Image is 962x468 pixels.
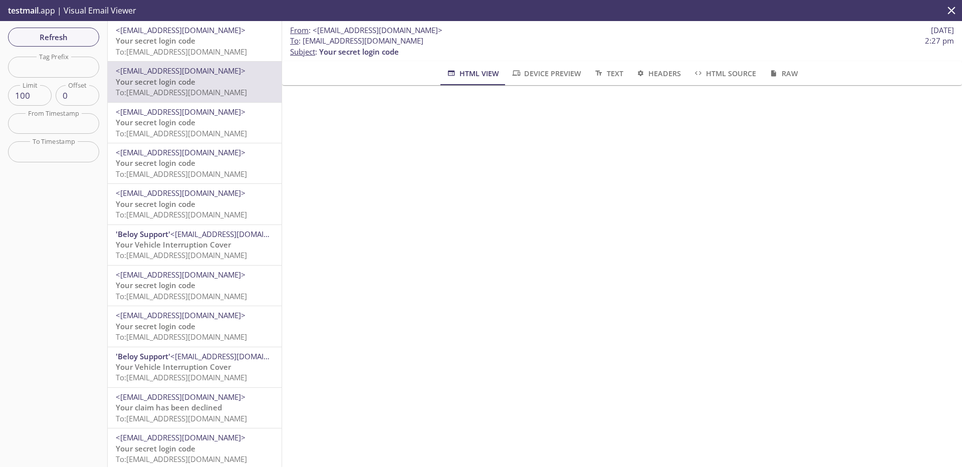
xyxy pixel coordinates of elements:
div: <[EMAIL_ADDRESS][DOMAIN_NAME]>Your secret login codeTo:[EMAIL_ADDRESS][DOMAIN_NAME] [108,103,282,143]
span: Subject [290,47,315,57]
span: <[EMAIL_ADDRESS][DOMAIN_NAME]> [116,270,246,280]
span: <[EMAIL_ADDRESS][DOMAIN_NAME]> [116,147,246,157]
span: Device Preview [511,67,581,80]
span: <[EMAIL_ADDRESS][DOMAIN_NAME]> [116,432,246,442]
span: <[EMAIL_ADDRESS][DOMAIN_NAME]> [116,392,246,402]
span: To: [EMAIL_ADDRESS][DOMAIN_NAME] [116,87,247,97]
span: To: [EMAIL_ADDRESS][DOMAIN_NAME] [116,413,247,423]
span: 'Beloy Support' [116,351,170,361]
span: To: [EMAIL_ADDRESS][DOMAIN_NAME] [116,250,247,260]
div: <[EMAIL_ADDRESS][DOMAIN_NAME]>Your secret login codeTo:[EMAIL_ADDRESS][DOMAIN_NAME] [108,62,282,102]
span: 'Beloy Support' [116,229,170,239]
span: Your secret login code [116,199,195,209]
span: Your secret login code [116,321,195,331]
span: To: [EMAIL_ADDRESS][DOMAIN_NAME] [116,128,247,138]
span: Your claim has been declined [116,402,222,412]
span: <[EMAIL_ADDRESS][DOMAIN_NAME]> [116,188,246,198]
span: To: [EMAIL_ADDRESS][DOMAIN_NAME] [116,332,247,342]
p: : [290,36,954,57]
span: To: [EMAIL_ADDRESS][DOMAIN_NAME] [116,169,247,179]
span: <[EMAIL_ADDRESS][DOMAIN_NAME]> [116,107,246,117]
span: Your secret login code [116,158,195,168]
span: HTML View [446,67,499,80]
span: Your secret login code [116,77,195,87]
span: To: [EMAIL_ADDRESS][DOMAIN_NAME] [116,454,247,464]
span: : [290,25,442,36]
span: <[EMAIL_ADDRESS][DOMAIN_NAME]> [170,351,300,361]
button: Refresh [8,28,99,47]
span: To: [EMAIL_ADDRESS][DOMAIN_NAME] [116,47,247,57]
div: <[EMAIL_ADDRESS][DOMAIN_NAME]>Your secret login codeTo:[EMAIL_ADDRESS][DOMAIN_NAME] [108,306,282,346]
span: From [290,25,309,35]
span: Raw [768,67,798,80]
div: <[EMAIL_ADDRESS][DOMAIN_NAME]>Your secret login codeTo:[EMAIL_ADDRESS][DOMAIN_NAME] [108,184,282,224]
span: <[EMAIL_ADDRESS][DOMAIN_NAME]> [116,25,246,35]
span: <[EMAIL_ADDRESS][DOMAIN_NAME]> [170,229,300,239]
div: 'Beloy Support'<[EMAIL_ADDRESS][DOMAIN_NAME]>Your Vehicle Interruption CoverTo:[EMAIL_ADDRESS][DO... [108,347,282,387]
span: Headers [635,67,681,80]
div: 'Beloy Support'<[EMAIL_ADDRESS][DOMAIN_NAME]>Your Vehicle Interruption CoverTo:[EMAIL_ADDRESS][DO... [108,225,282,265]
div: <[EMAIL_ADDRESS][DOMAIN_NAME]>Your secret login codeTo:[EMAIL_ADDRESS][DOMAIN_NAME] [108,266,282,306]
span: Refresh [16,31,91,44]
span: To: [EMAIL_ADDRESS][DOMAIN_NAME] [116,291,247,301]
span: <[EMAIL_ADDRESS][DOMAIN_NAME]> [313,25,442,35]
span: Your secret login code [116,117,195,127]
span: : [EMAIL_ADDRESS][DOMAIN_NAME] [290,36,423,46]
div: <[EMAIL_ADDRESS][DOMAIN_NAME]>Your claim has been declinedTo:[EMAIL_ADDRESS][DOMAIN_NAME] [108,388,282,428]
span: To [290,36,299,46]
span: [DATE] [931,25,954,36]
span: Your secret login code [116,36,195,46]
span: Your secret login code [116,443,195,453]
span: To: [EMAIL_ADDRESS][DOMAIN_NAME] [116,209,247,219]
span: Your secret login code [116,280,195,290]
div: <[EMAIL_ADDRESS][DOMAIN_NAME]>Your secret login codeTo:[EMAIL_ADDRESS][DOMAIN_NAME] [108,143,282,183]
span: 2:27 pm [925,36,954,46]
span: HTML Source [693,67,756,80]
span: testmail [8,5,39,16]
span: Your secret login code [319,47,399,57]
span: Text [593,67,623,80]
span: Your Vehicle Interruption Cover [116,240,231,250]
span: Your Vehicle Interruption Cover [116,362,231,372]
span: <[EMAIL_ADDRESS][DOMAIN_NAME]> [116,66,246,76]
span: To: [EMAIL_ADDRESS][DOMAIN_NAME] [116,372,247,382]
div: <[EMAIL_ADDRESS][DOMAIN_NAME]>Your secret login codeTo:[EMAIL_ADDRESS][DOMAIN_NAME] [108,21,282,61]
span: <[EMAIL_ADDRESS][DOMAIN_NAME]> [116,310,246,320]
